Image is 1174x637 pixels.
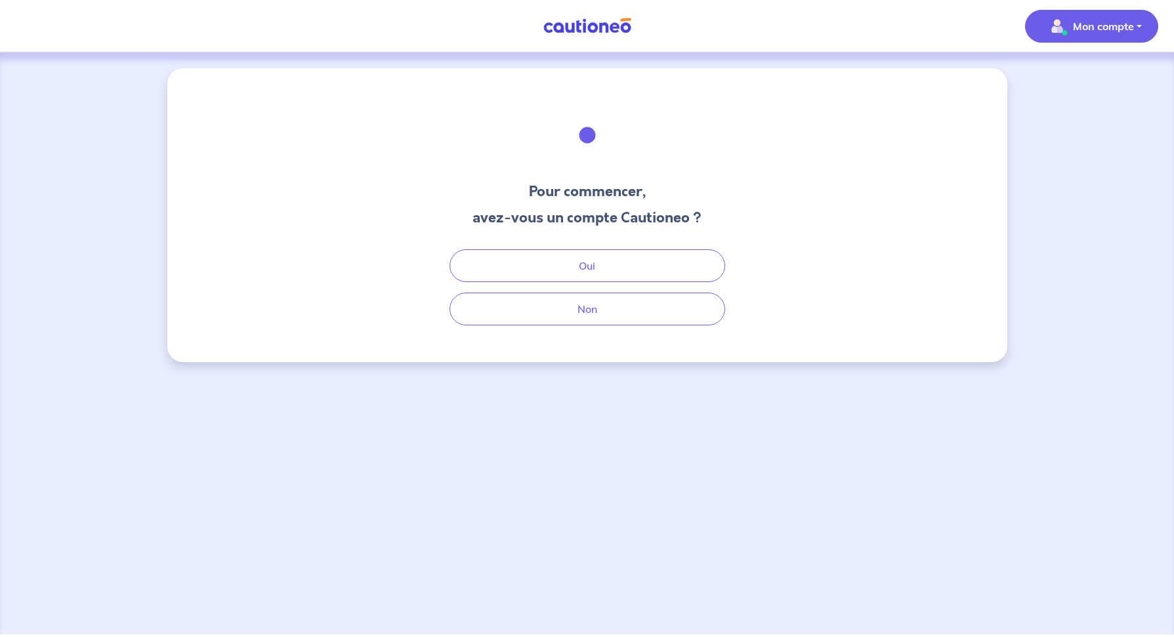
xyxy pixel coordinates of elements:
[1025,10,1158,43] button: illu_account_valid_menu.svgMon compte
[450,249,725,282] button: Oui
[552,100,623,171] img: illu_welcome.svg
[450,293,725,325] button: Non
[538,18,637,34] img: Cautioneo
[472,181,702,202] h3: Pour commencer,
[1073,18,1134,34] p: Mon compte
[472,207,702,228] h3: avez-vous un compte Cautioneo ?
[1047,16,1068,37] img: illu_account_valid_menu.svg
